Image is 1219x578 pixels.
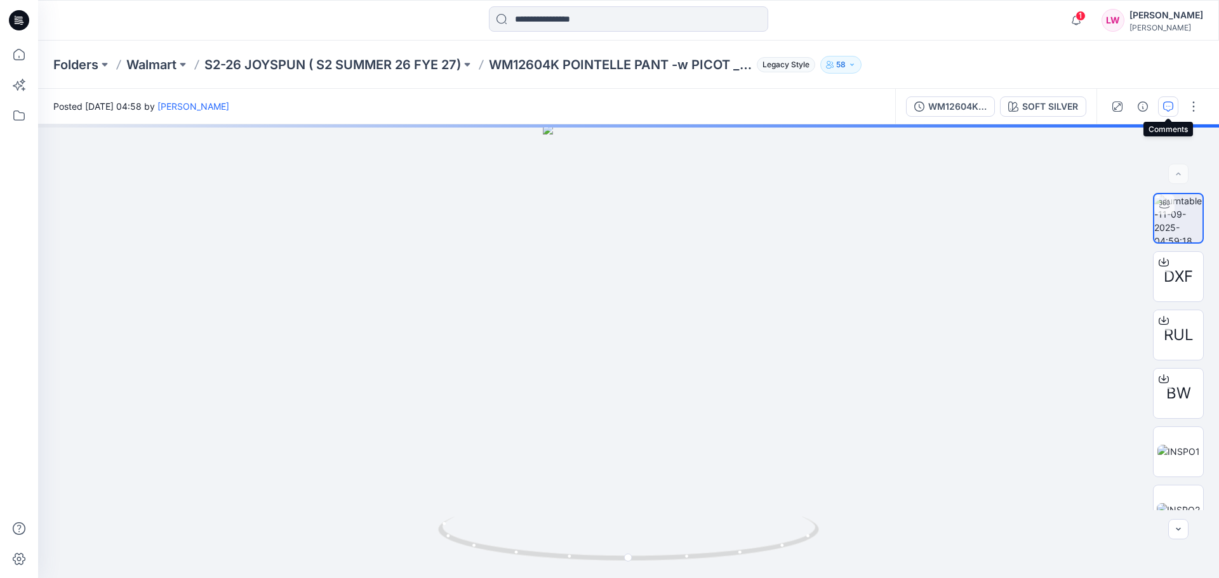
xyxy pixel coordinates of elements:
span: 1 [1076,11,1086,21]
img: turntable-11-09-2025-04:59:18 [1154,194,1202,242]
a: Walmart [126,56,177,74]
div: LW [1102,9,1124,32]
span: BW [1166,382,1191,405]
a: Folders [53,56,98,74]
button: WM12604K POINTELLE PANT -w PICOT - SOFT SILVER [906,96,995,117]
a: [PERSON_NAME] [157,101,229,112]
span: Legacy Style [757,57,815,72]
div: WM12604K POINTELLE PANT -w PICOT - SOFT SILVER [928,100,987,114]
div: [PERSON_NAME] [1129,8,1203,23]
button: Details [1133,96,1153,117]
button: Legacy Style [752,56,815,74]
img: INSPO2 [1157,503,1200,516]
a: S2-26 JOYSPUN ( S2 SUMMER 26 FYE 27) [204,56,461,74]
p: WM12604K POINTELLE PANT -w PICOT _DEVELOPMENT [489,56,752,74]
div: SOFT SILVER [1022,100,1078,114]
span: RUL [1164,324,1194,346]
img: INSPO1 [1157,445,1200,458]
div: [PERSON_NAME] [1129,23,1203,32]
button: SOFT SILVER [1000,96,1086,117]
p: 58 [836,58,846,72]
span: Posted [DATE] 04:58 by [53,100,229,113]
button: 58 [820,56,862,74]
span: DXF [1164,265,1193,288]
